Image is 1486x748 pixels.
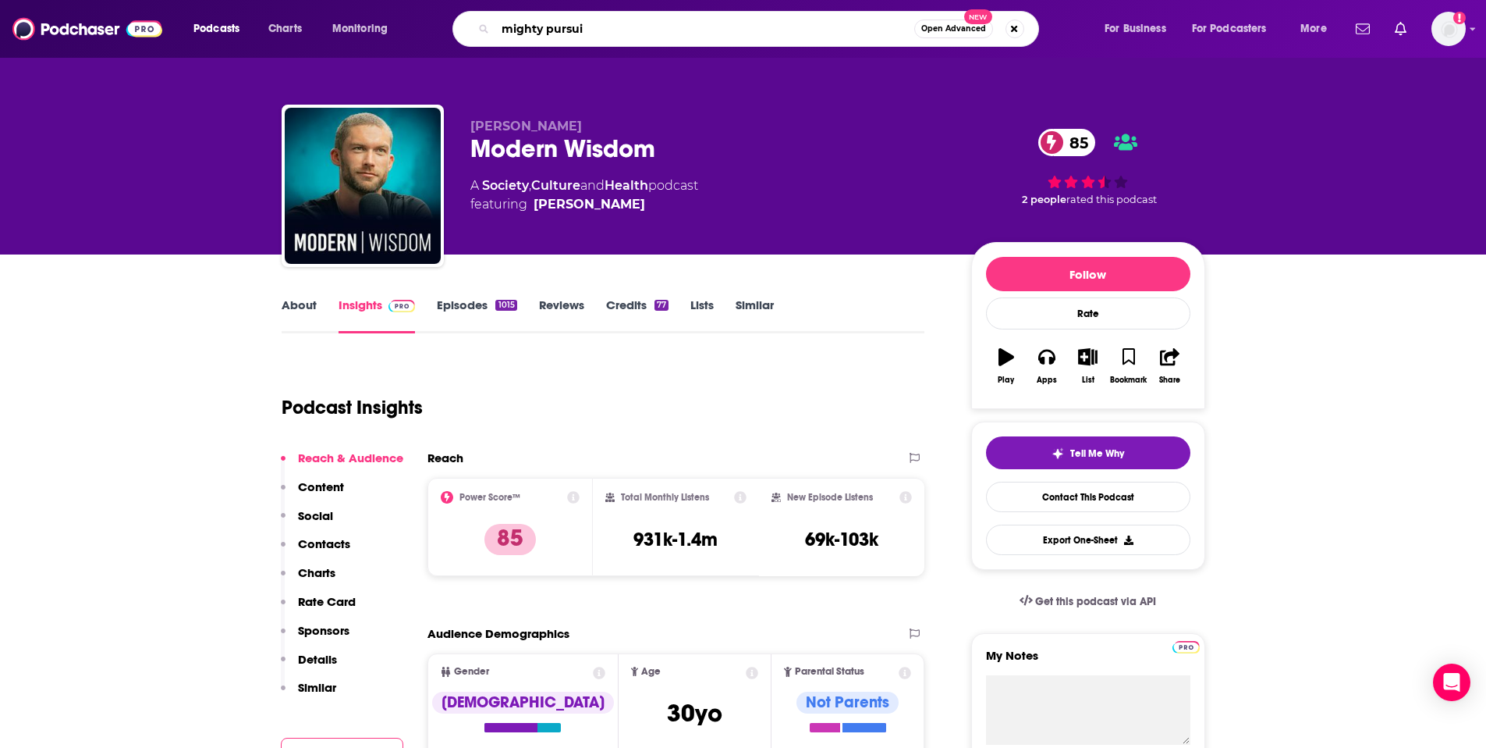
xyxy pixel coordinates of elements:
[281,680,336,709] button: Similar
[534,195,645,214] div: [PERSON_NAME]
[495,300,516,311] div: 1015
[1035,595,1156,608] span: Get this podcast via API
[986,338,1027,394] button: Play
[298,565,335,580] p: Charts
[964,9,992,24] span: New
[1159,376,1180,385] div: Share
[298,652,337,667] p: Details
[1094,16,1186,41] button: open menu
[1388,16,1413,42] a: Show notifications dropdown
[495,16,914,41] input: Search podcasts, credits, & more...
[339,297,416,333] a: InsightsPodchaser Pro
[1037,376,1057,385] div: Apps
[971,119,1205,215] div: 85 2 peoplerated this podcast
[1007,582,1169,621] a: Get this podcast via API
[470,176,698,214] div: A podcast
[12,14,162,44] img: Podchaser - Follow, Share and Rate Podcasts
[986,297,1190,329] div: Rate
[605,178,648,193] a: Health
[1289,16,1346,41] button: open menu
[914,20,993,38] button: Open AdvancedNew
[183,16,260,41] button: open menu
[298,479,344,494] p: Content
[298,680,336,695] p: Similar
[1433,664,1470,701] div: Open Intercom Messenger
[427,626,569,641] h2: Audience Demographics
[281,623,349,652] button: Sponsors
[1105,18,1166,40] span: For Business
[1431,12,1466,46] span: Logged in as megcassidy
[298,623,349,638] p: Sponsors
[606,297,669,333] a: Credits77
[298,508,333,523] p: Social
[482,178,529,193] a: Society
[921,25,986,33] span: Open Advanced
[787,492,873,503] h2: New Episode Listens
[1027,338,1067,394] button: Apps
[1300,18,1327,40] span: More
[1067,338,1108,394] button: List
[690,297,714,333] a: Lists
[986,482,1190,512] a: Contact This Podcast
[633,528,718,551] h3: 931k-1.4m
[796,692,899,714] div: Not Parents
[282,297,317,333] a: About
[986,436,1190,469] button: tell me why sparkleTell Me Why
[437,297,516,333] a: Episodes1015
[621,492,709,503] h2: Total Monthly Listens
[986,257,1190,291] button: Follow
[1038,129,1096,156] a: 85
[281,594,356,623] button: Rate Card
[531,178,580,193] a: Culture
[1431,12,1466,46] img: User Profile
[321,16,408,41] button: open menu
[298,594,356,609] p: Rate Card
[467,11,1054,47] div: Search podcasts, credits, & more...
[298,451,403,465] p: Reach & Audience
[281,652,337,681] button: Details
[484,524,536,555] p: 85
[1349,16,1376,42] a: Show notifications dropdown
[281,565,335,594] button: Charts
[736,297,774,333] a: Similar
[427,451,463,465] h2: Reach
[998,376,1014,385] div: Play
[1052,447,1064,460] img: tell me why sparkle
[281,536,350,565] button: Contacts
[459,492,520,503] h2: Power Score™
[285,108,441,264] img: Modern Wisdom
[1066,194,1157,205] span: rated this podcast
[298,536,350,551] p: Contacts
[1172,639,1200,654] a: Pro website
[1022,194,1066,205] span: 2 people
[580,178,605,193] span: and
[1108,338,1149,394] button: Bookmark
[1431,12,1466,46] button: Show profile menu
[193,18,239,40] span: Podcasts
[470,195,698,214] span: featuring
[795,667,864,677] span: Parental Status
[1172,641,1200,654] img: Podchaser Pro
[805,528,878,551] h3: 69k-103k
[281,451,403,479] button: Reach & Audience
[281,479,344,508] button: Content
[388,300,416,312] img: Podchaser Pro
[1070,447,1124,460] span: Tell Me Why
[986,525,1190,555] button: Export One-Sheet
[1110,376,1147,385] div: Bookmark
[641,667,661,677] span: Age
[1182,16,1289,41] button: open menu
[282,396,423,419] h1: Podcast Insights
[654,300,669,311] div: 77
[432,692,614,714] div: [DEMOGRAPHIC_DATA]
[1192,18,1267,40] span: For Podcasters
[258,16,311,41] a: Charts
[268,18,302,40] span: Charts
[529,178,531,193] span: ,
[454,667,489,677] span: Gender
[281,508,333,537] button: Social
[986,648,1190,675] label: My Notes
[1054,129,1096,156] span: 85
[1149,338,1190,394] button: Share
